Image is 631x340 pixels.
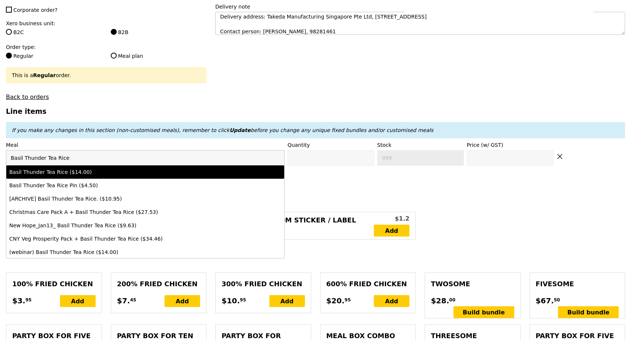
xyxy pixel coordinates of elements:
[111,52,206,60] label: Meal plan
[222,215,374,237] div: [Add on] Custom Sticker / Label
[467,141,554,149] label: Price (w/ GST)
[12,72,200,79] div: This is a order.
[536,279,619,289] div: Fivesome
[111,53,117,59] input: Meal plan
[222,279,305,289] div: 300% Fried Chicken
[215,3,625,10] label: Delivery note
[9,222,213,229] div: New Hope_Jan13_ Basil Thunder Tea Rice ($9.63)
[558,306,619,318] div: Build bundle
[6,187,625,194] h4: Unique Fixed Bundles
[6,53,12,59] input: Regular
[431,279,514,289] div: Twosome
[9,168,213,176] div: Basil Thunder Tea Rice ($14.00)
[288,141,374,149] label: Quantity
[25,297,31,303] span: 95
[6,52,102,60] label: Regular
[536,295,554,306] span: $67.
[345,297,351,303] span: 95
[130,297,136,303] span: 45
[449,297,455,303] span: 00
[165,295,200,307] div: Add
[229,127,250,133] b: Update
[6,29,12,35] input: B2C
[6,108,625,115] h3: Line items
[6,20,206,27] label: Xero business unit:
[222,295,240,306] span: $10.
[374,225,409,237] a: Add
[431,295,449,306] span: $28.
[377,141,464,149] label: Stock
[374,295,409,307] div: Add
[117,295,130,306] span: $7.
[33,72,56,78] b: Regular
[6,7,12,13] input: Corporate order?
[554,297,560,303] span: 50
[6,141,285,149] label: Meal
[12,295,25,306] span: $3.
[6,93,49,100] a: Back to orders
[12,279,96,289] div: 100% Fried Chicken
[9,182,213,189] div: Basil Thunder Tea Rice Pin ($4.50)
[240,297,246,303] span: 95
[454,306,514,318] div: Build bundle
[12,127,434,133] em: If you make any changes in this section (non-customised meals), remember to click before you chan...
[326,295,345,306] span: $20.
[9,195,213,202] div: [ARCHIVE] Basil Thunder Tea Rice. ($10.95)
[269,295,305,307] div: Add
[117,279,200,289] div: 200% Fried Chicken
[6,43,206,51] label: Order type:
[9,235,213,242] div: CNY Veg Prosperity Pack + Basil Thunder Tea Rice ($34.46)
[6,29,102,36] label: B2C
[6,248,625,255] h4: Customised Meals
[111,29,117,35] input: B2B
[374,214,409,223] div: $1.2
[9,208,213,216] div: Christmas Care Pack A + Basil Thunder Tea Rice ($27.53)
[326,279,410,289] div: 600% Fried Chicken
[111,29,206,36] label: B2B
[13,7,57,13] span: Corporate order?
[9,248,213,256] div: (webinar) Basil Thunder Tea Rice ($14.00)
[60,295,96,307] div: Add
